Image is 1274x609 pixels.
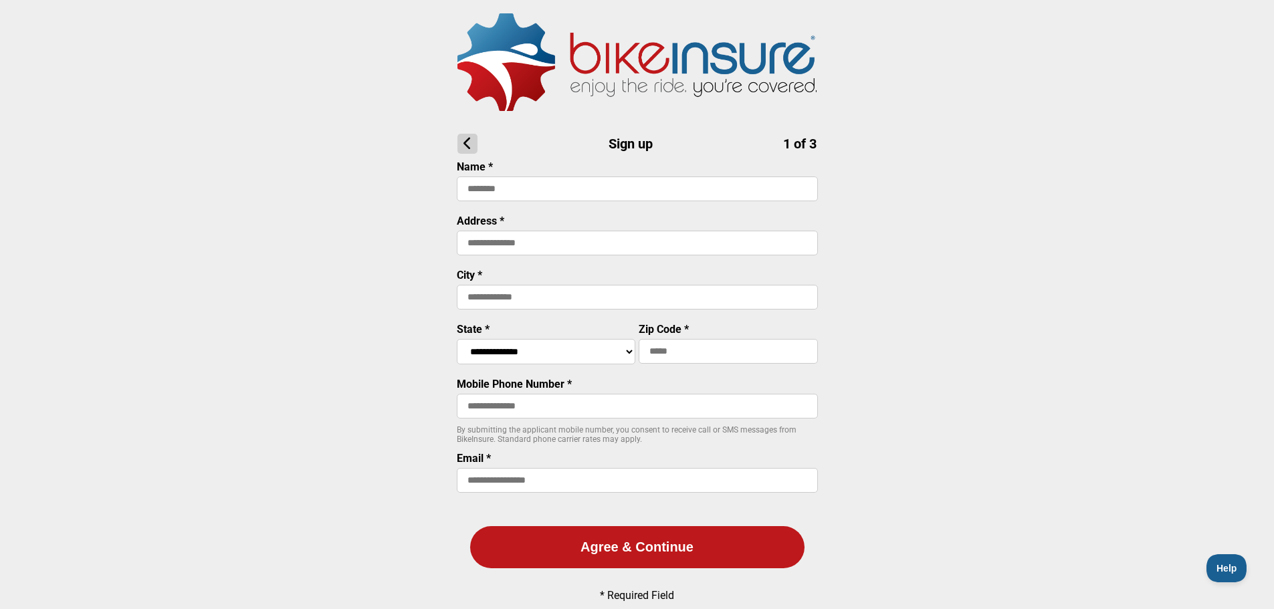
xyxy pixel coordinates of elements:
iframe: Toggle Customer Support [1206,554,1247,582]
label: Name * [457,160,493,173]
label: Mobile Phone Number * [457,378,572,390]
p: By submitting the applicant mobile number, you consent to receive call or SMS messages from BikeI... [457,425,818,444]
h1: Sign up [457,134,817,154]
label: Email * [457,452,491,465]
p: * Required Field [600,589,674,602]
label: Zip Code * [639,323,689,336]
button: Agree & Continue [470,526,805,568]
label: State * [457,323,490,336]
label: Address * [457,215,504,227]
label: City * [457,269,482,281]
span: 1 of 3 [783,136,817,152]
